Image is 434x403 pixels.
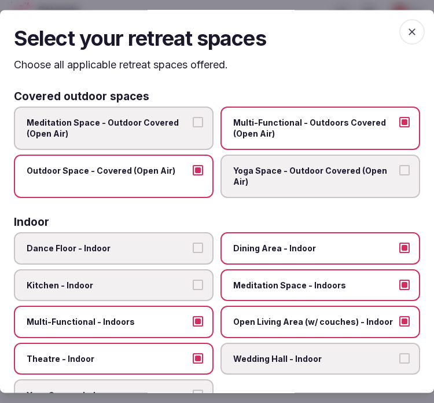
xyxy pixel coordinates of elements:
[14,217,49,228] h3: Indoor
[193,165,203,175] button: Outdoor Space - Covered (Open Air)
[14,58,420,72] p: Choose all applicable retreat spaces offered.
[27,317,189,328] span: Multi-Functional - Indoors
[233,165,396,188] span: Yoga Space - Outdoor Covered (Open Air)
[399,165,410,175] button: Yoga Space - Outdoor Covered (Open Air)
[399,353,410,364] button: Wedding Hall - Indoor
[399,117,410,127] button: Multi-Functional - Outdoors Covered (Open Air)
[193,390,203,401] button: Yoga Space - Indoors
[193,317,203,327] button: Multi-Functional - Indoors
[233,280,396,291] span: Meditation Space - Indoors
[399,280,410,290] button: Meditation Space - Indoors
[14,24,420,53] h2: Select your retreat spaces
[27,390,189,402] span: Yoga Space - Indoors
[27,280,189,291] span: Kitchen - Indoor
[193,117,203,127] button: Meditation Space - Outdoor Covered (Open Air)
[27,117,189,140] span: Meditation Space - Outdoor Covered (Open Air)
[14,91,149,102] h3: Covered outdoor spaces
[399,317,410,327] button: Open Living Area (w/ couches) - Indoor
[233,353,396,365] span: Wedding Hall - Indoor
[193,280,203,290] button: Kitchen - Indoor
[193,353,203,364] button: Theatre - Indoor
[27,165,189,177] span: Outdoor Space - Covered (Open Air)
[399,243,410,253] button: Dining Area - Indoor
[27,353,189,365] span: Theatre - Indoor
[233,243,396,254] span: Dining Area - Indoor
[27,243,189,254] span: Dance Floor - Indoor
[233,317,396,328] span: Open Living Area (w/ couches) - Indoor
[193,243,203,253] button: Dance Floor - Indoor
[233,117,396,140] span: Multi-Functional - Outdoors Covered (Open Air)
